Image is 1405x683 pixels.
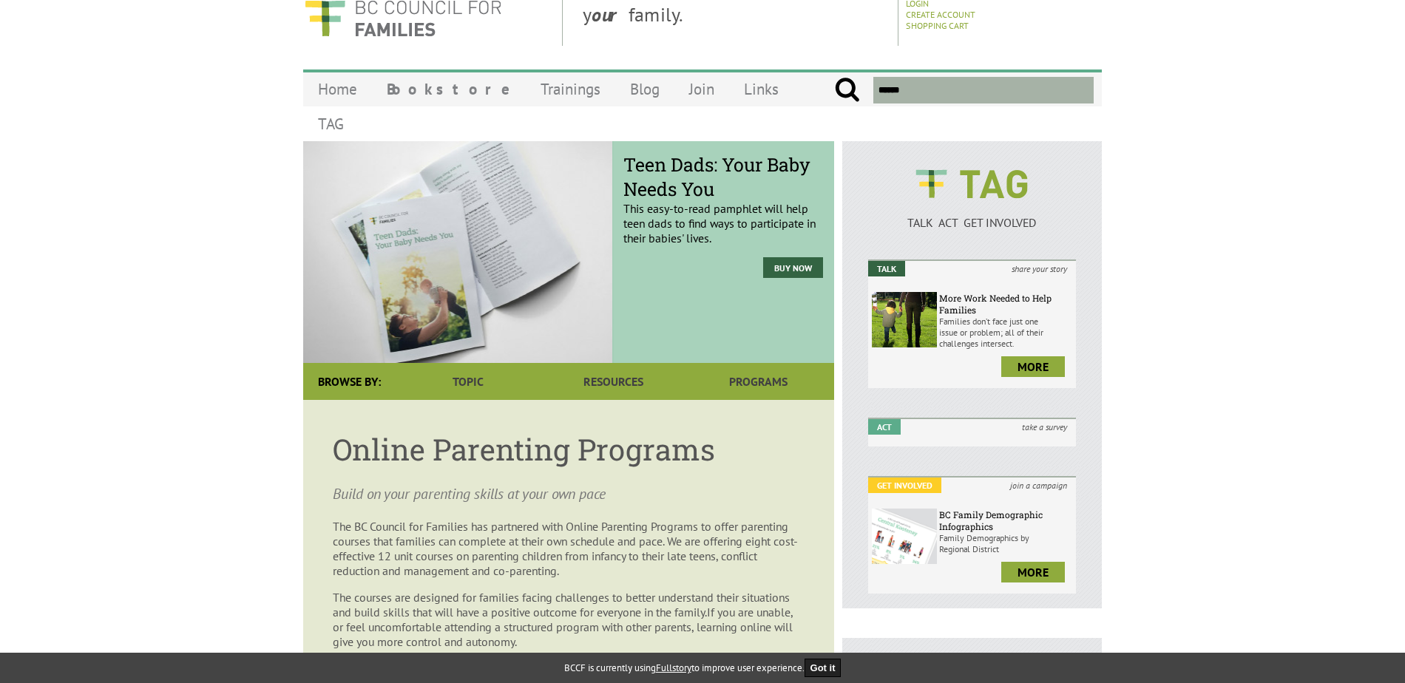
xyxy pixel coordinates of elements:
i: take a survey [1013,419,1076,435]
span: Teen Dads: Your Baby Needs You [623,152,823,201]
span: If you are unable, or feel uncomfortable attending a structured program with other parents, learn... [333,605,793,649]
em: Act [868,419,901,435]
p: This easy-to-read pamphlet will help teen dads to find ways to participate in their babies' lives. [623,164,823,245]
a: TALK ACT GET INVOLVED [868,200,1076,230]
button: Got it [805,659,842,677]
div: Browse By: [303,363,396,400]
i: share your story [1003,261,1076,276]
a: more [1001,356,1065,377]
a: more [1001,562,1065,582]
i: join a campaign [1001,478,1076,493]
p: TALK ACT GET INVOLVED [868,215,1076,230]
a: Join [674,72,729,106]
a: Buy Now [763,257,823,278]
a: Fullstory [656,662,691,674]
p: The courses are designed for families facing challenges to better understand their situations and... [333,590,805,649]
a: Bookstore [372,72,526,106]
a: Trainings [526,72,615,106]
h6: BC Family Demographic Infographics [939,509,1072,532]
p: Family Demographics by Regional District [939,532,1072,554]
em: Get Involved [868,478,941,493]
a: Home [303,72,372,106]
em: Talk [868,261,905,276]
a: TAG [303,106,359,141]
a: Create Account [906,9,975,20]
input: Submit [834,77,860,103]
h6: More Work Needed to Help Families [939,292,1072,316]
a: Links [729,72,793,106]
a: Blog [615,72,674,106]
a: Topic [396,363,541,400]
a: Programs [686,363,831,400]
img: BCCF's TAG Logo [905,156,1038,212]
h1: Online Parenting Programs [333,429,805,469]
p: The BC Council for Families has partnered with Online Parenting Programs to offer parenting cours... [333,519,805,578]
a: Shopping Cart [906,20,969,31]
strong: our [592,2,629,27]
a: Resources [541,363,685,400]
p: Build on your parenting skills at your own pace [333,483,805,504]
p: Families don’t face just one issue or problem; all of their challenges intersect. [939,316,1072,349]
